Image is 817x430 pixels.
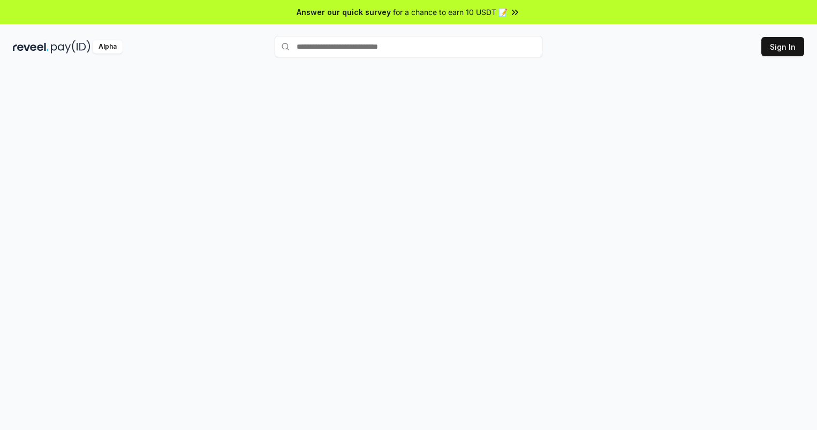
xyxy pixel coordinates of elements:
img: reveel_dark [13,40,49,54]
img: pay_id [51,40,90,54]
div: Alpha [93,40,123,54]
span: Answer our quick survey [297,6,391,18]
button: Sign In [761,37,804,56]
span: for a chance to earn 10 USDT 📝 [393,6,508,18]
